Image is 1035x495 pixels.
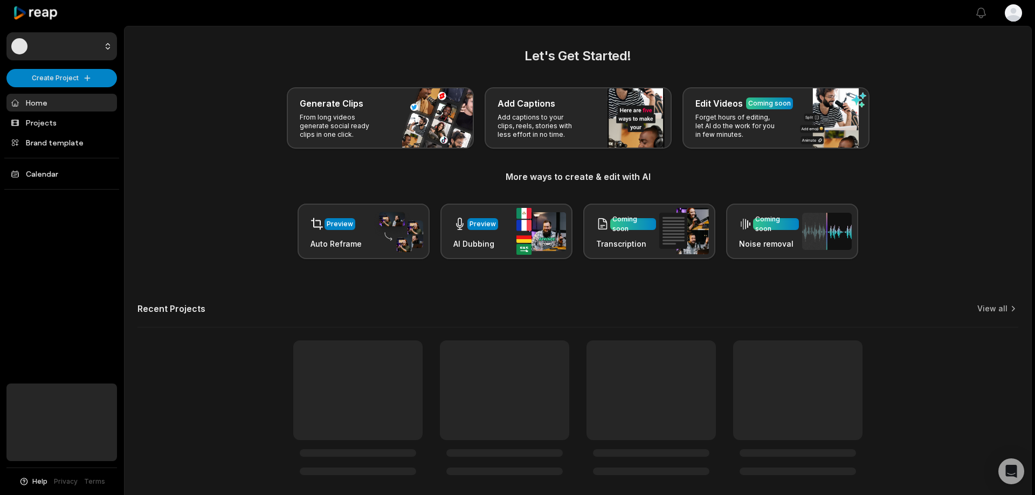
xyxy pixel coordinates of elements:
[612,214,654,234] div: Coming soon
[32,477,47,486] span: Help
[310,238,362,249] h3: Auto Reframe
[374,211,423,253] img: auto_reframe.png
[19,477,47,486] button: Help
[802,213,852,250] img: noise_removal.png
[977,303,1008,314] a: View all
[755,214,797,234] div: Coming soon
[453,238,498,249] h3: AI Dubbing
[137,303,205,314] h2: Recent Projects
[596,238,656,249] h3: Transcription
[327,219,353,229] div: Preview
[300,113,383,139] p: From long videos generate social ready clips in one click.
[6,165,117,183] a: Calendar
[6,69,117,87] button: Create Project
[659,208,709,254] img: transcription.png
[84,477,105,486] a: Terms
[516,208,566,255] img: ai_dubbing.png
[470,219,496,229] div: Preview
[998,458,1024,484] div: Open Intercom Messenger
[695,113,779,139] p: Forget hours of editing, let AI do the work for you in few minutes.
[739,238,799,249] h3: Noise removal
[6,114,117,131] a: Projects
[54,477,78,486] a: Privacy
[137,46,1018,66] h2: Let's Get Started!
[498,113,581,139] p: Add captions to your clips, reels, stories with less effort in no time.
[300,97,363,110] h3: Generate Clips
[6,94,117,111] a: Home
[498,97,555,110] h3: Add Captions
[6,134,117,151] a: Brand template
[748,99,791,108] div: Coming soon
[695,97,743,110] h3: Edit Videos
[137,170,1018,183] h3: More ways to create & edit with AI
